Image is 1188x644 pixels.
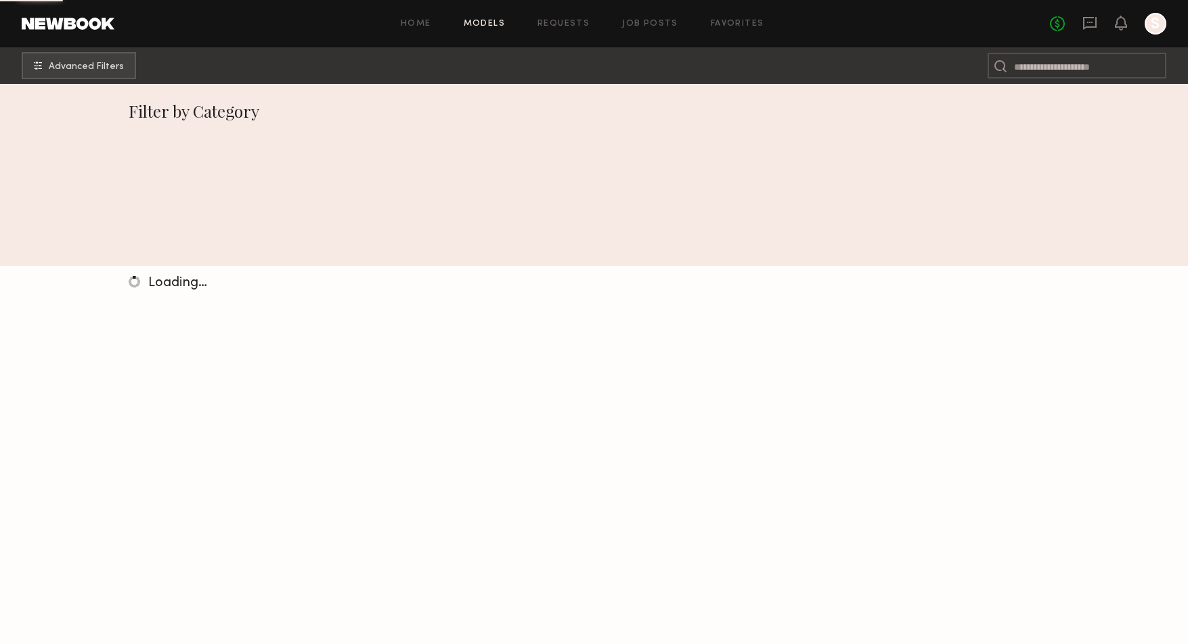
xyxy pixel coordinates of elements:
a: S [1145,13,1166,34]
span: Advanced Filters [49,62,124,72]
button: Advanced Filters [22,52,136,79]
a: Models [464,20,505,28]
a: Home [401,20,431,28]
div: Filter by Category [129,100,1059,122]
span: Loading… [148,277,207,290]
a: Favorites [711,20,764,28]
a: Job Posts [622,20,678,28]
a: Requests [537,20,590,28]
